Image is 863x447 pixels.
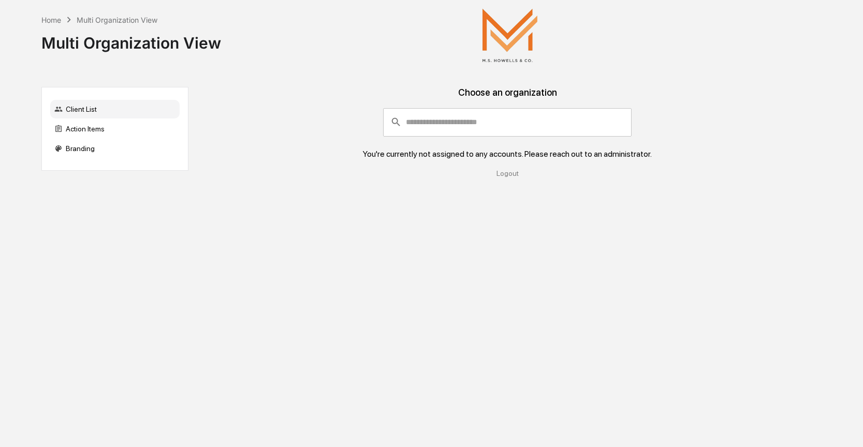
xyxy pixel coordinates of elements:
div: Multi Organization View [77,16,157,24]
div: Multi Organization View [41,25,221,52]
div: You're currently not assigned to any accounts. Please reach out to an administrator. [363,149,652,159]
div: Action Items [50,120,180,138]
div: Choose an organization [197,87,818,108]
img: M.S. Howells & Co. [458,8,562,62]
div: Branding [50,139,180,158]
div: consultant-dashboard__filter-organizations-search-bar [383,108,632,136]
div: Home [41,16,61,24]
div: Logout [197,169,818,177]
div: Client List [50,100,180,118]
